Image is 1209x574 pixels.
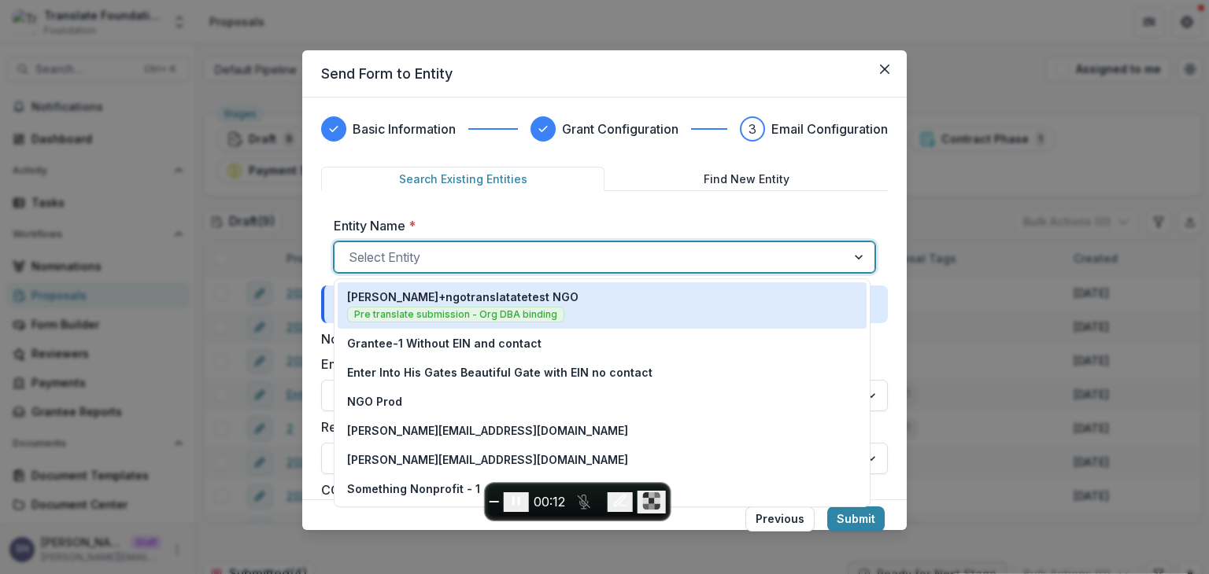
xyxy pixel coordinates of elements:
div: Target Stage: [321,285,888,323]
h3: Basic Information [353,120,456,138]
p: Grantee-1 Without EIN and contact [347,335,542,351]
button: Submit [827,506,885,532]
button: Close [872,57,897,82]
label: Reply to [321,418,878,436]
label: Entity Name [334,216,866,235]
div: Progress [321,116,888,142]
button: Search Existing Entities [321,167,604,191]
p: [PERSON_NAME][EMAIL_ADDRESS][DOMAIN_NAME] [347,451,628,468]
label: Email Template [321,355,878,373]
p: Something Nonprofit - 1 [347,480,480,497]
span: Pre translate submission - Org DBA binding [347,307,564,322]
h3: Email Configuration [771,120,888,138]
label: CC Recipients [321,480,878,499]
p: [PERSON_NAME]+ngotranslatatetest NGO [347,289,579,305]
header: Send Form to Entity [302,50,907,98]
p: NGO Prod [347,393,402,410]
button: Find New Entity [604,167,888,191]
p: Enter Into His Gates Beautiful Gate with EIN no contact [347,364,653,381]
div: 3 [749,120,756,138]
button: Previous [745,506,815,532]
p: [PERSON_NAME][EMAIL_ADDRESS][DOMAIN_NAME] [347,422,628,439]
label: Notify Entity of Stage Change [321,329,497,348]
h3: Grant Configuration [562,120,678,138]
